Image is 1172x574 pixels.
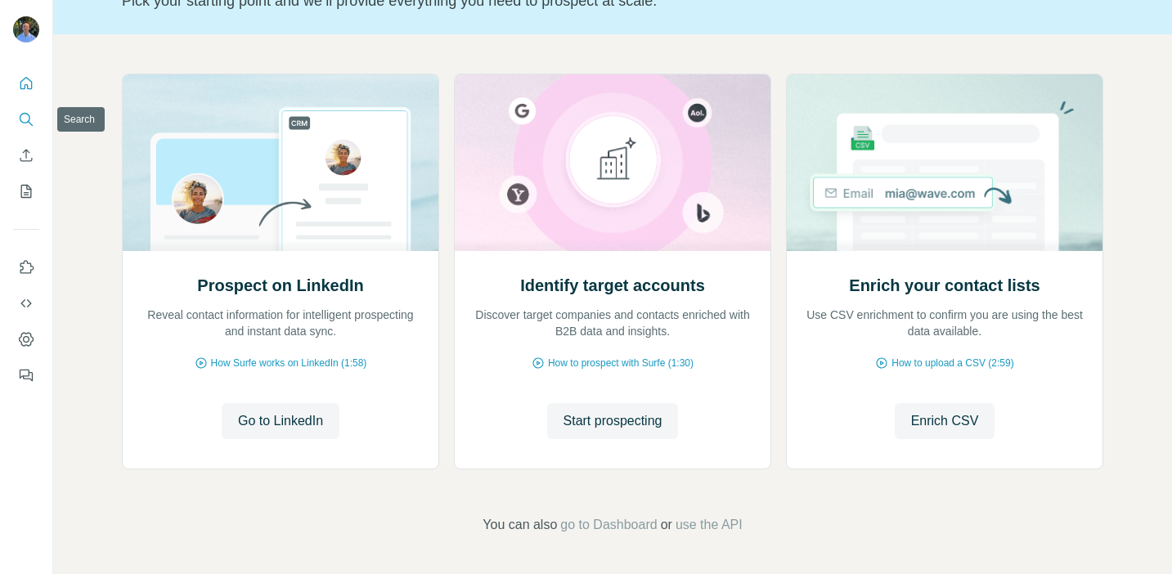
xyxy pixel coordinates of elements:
[197,274,363,297] h2: Prospect on LinkedIn
[238,411,323,431] span: Go to LinkedIn
[139,307,422,339] p: Reveal contact information for intelligent prospecting and instant data sync.
[13,177,39,206] button: My lists
[13,141,39,170] button: Enrich CSV
[222,403,339,439] button: Go to LinkedIn
[548,356,694,370] span: How to prospect with Surfe (1:30)
[676,515,743,535] button: use the API
[122,74,439,251] img: Prospect on LinkedIn
[520,274,705,297] h2: Identify target accounts
[13,361,39,390] button: Feedback
[13,253,39,282] button: Use Surfe on LinkedIn
[483,515,557,535] span: You can also
[13,325,39,354] button: Dashboard
[895,403,995,439] button: Enrich CSV
[911,411,979,431] span: Enrich CSV
[786,74,1103,251] img: Enrich your contact lists
[454,74,771,251] img: Identify target accounts
[560,515,657,535] button: go to Dashboard
[547,403,679,439] button: Start prospecting
[564,411,662,431] span: Start prospecting
[13,289,39,318] button: Use Surfe API
[803,307,1086,339] p: Use CSV enrichment to confirm you are using the best data available.
[13,69,39,98] button: Quick start
[849,274,1040,297] h2: Enrich your contact lists
[661,515,672,535] span: or
[13,105,39,134] button: Search
[13,16,39,43] img: Avatar
[211,356,367,370] span: How Surfe works on LinkedIn (1:58)
[471,307,754,339] p: Discover target companies and contacts enriched with B2B data and insights.
[891,356,1013,370] span: How to upload a CSV (2:59)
